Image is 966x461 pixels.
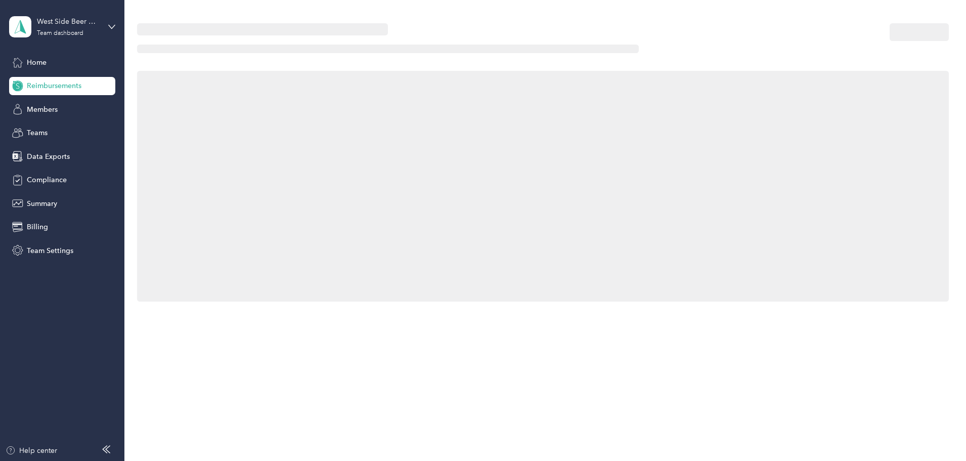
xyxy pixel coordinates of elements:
[27,222,48,232] span: Billing
[27,175,67,185] span: Compliance
[6,445,57,456] button: Help center
[27,104,58,115] span: Members
[27,151,70,162] span: Data Exports
[27,198,57,209] span: Summary
[37,16,100,27] div: West Side Beer Distributing
[27,245,73,256] span: Team Settings
[27,80,81,91] span: Reimbursements
[27,128,48,138] span: Teams
[909,404,966,461] iframe: Everlance-gr Chat Button Frame
[37,30,83,36] div: Team dashboard
[27,57,47,68] span: Home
